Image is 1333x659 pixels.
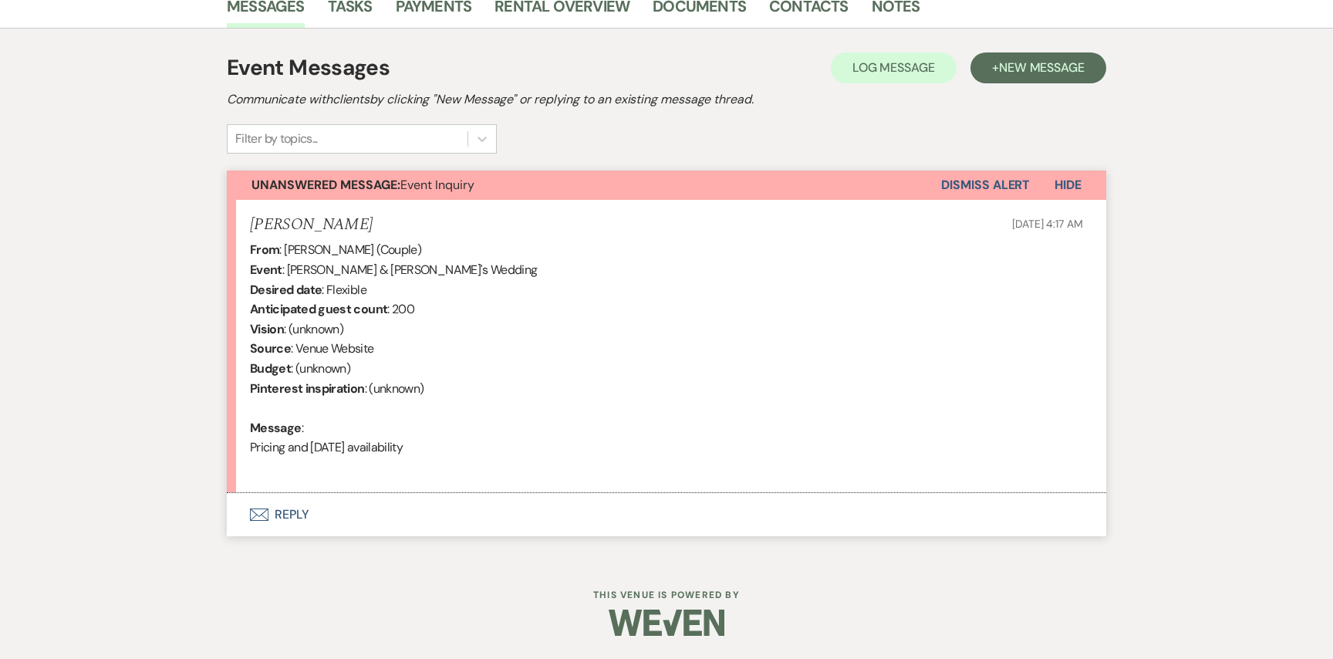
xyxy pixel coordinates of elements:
[227,90,1106,109] h2: Communicate with clients by clicking "New Message" or replying to an existing message thread.
[250,321,284,337] b: Vision
[250,360,291,377] b: Budget
[250,215,373,235] h5: [PERSON_NAME]
[1055,177,1082,193] span: Hide
[227,171,941,200] button: Unanswered Message:Event Inquiry
[250,262,282,278] b: Event
[941,171,1030,200] button: Dismiss Alert
[250,240,1083,477] div: : [PERSON_NAME] (Couple) : [PERSON_NAME] & [PERSON_NAME]'s Wedding : Flexible : 200 : (unknown) :...
[251,177,474,193] span: Event Inquiry
[227,52,390,84] h1: Event Messages
[250,282,322,298] b: Desired date
[251,177,400,193] strong: Unanswered Message:
[250,420,302,436] b: Message
[250,301,387,317] b: Anticipated guest count
[999,59,1085,76] span: New Message
[250,242,279,258] b: From
[250,380,365,397] b: Pinterest inspiration
[250,340,291,357] b: Source
[970,52,1106,83] button: +New Message
[227,493,1106,536] button: Reply
[831,52,957,83] button: Log Message
[852,59,935,76] span: Log Message
[1030,171,1106,200] button: Hide
[235,130,318,148] div: Filter by topics...
[1012,217,1083,231] span: [DATE] 4:17 AM
[609,596,724,650] img: Weven Logo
